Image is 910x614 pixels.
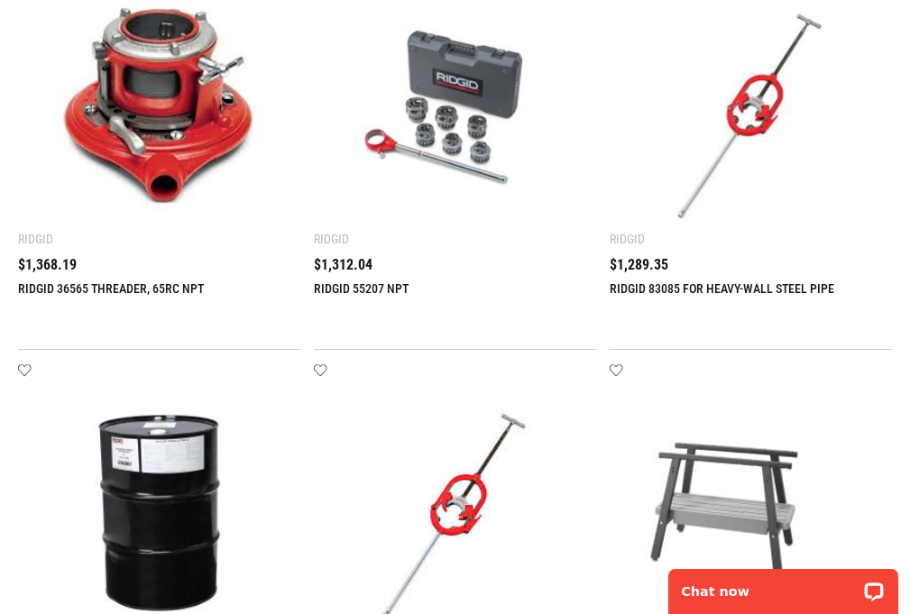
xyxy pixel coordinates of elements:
a: RIDGID 36565 THREADER, 65RC NPT [18,281,204,296]
div: Ridgid [18,232,53,246]
span: $1,289.35 [610,258,668,272]
span: $1,368.19 [18,258,77,272]
span: $1,312.04 [314,258,372,272]
div: Ridgid [610,232,645,246]
iframe: LiveChat chat widget [657,557,910,614]
a: RIDGID 83085 FOR HEAVY-WALL STEEL PIPE [610,281,834,296]
a: RIDGID 55207 NPT [314,281,409,296]
div: Ridgid [314,232,349,246]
